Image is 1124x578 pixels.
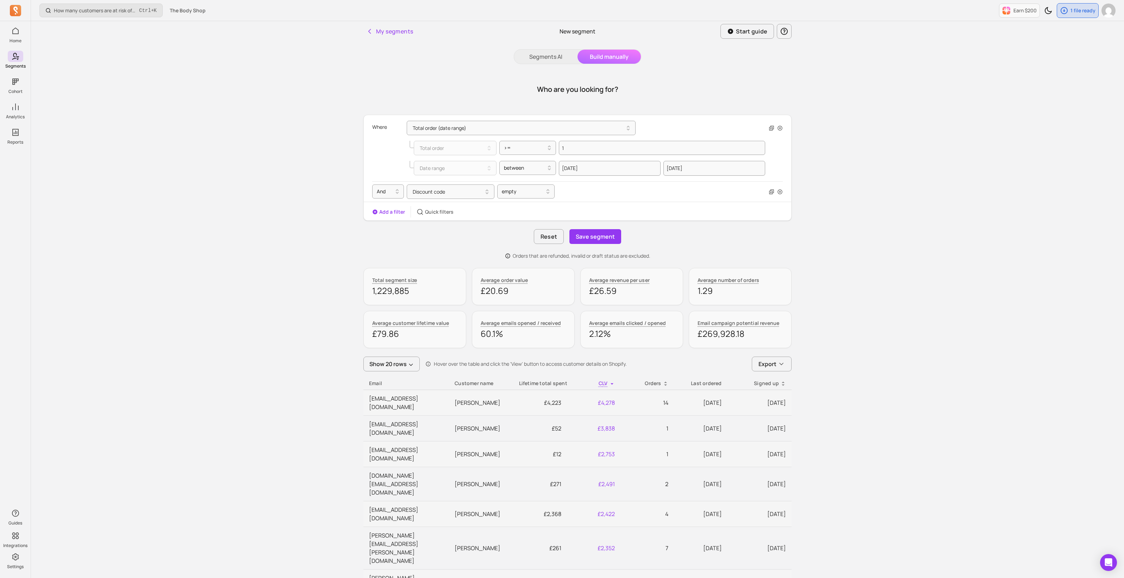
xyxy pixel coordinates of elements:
[663,161,765,176] input: yyyy-mm-dd
[3,543,27,548] p: Integrations
[1070,7,1095,14] p: 1 file ready
[513,527,567,570] td: £261
[680,450,722,458] p: [DATE]
[1041,4,1055,18] button: Toggle dark mode
[481,328,566,339] p: 60.1%
[513,441,567,467] td: £12
[10,38,21,44] p: Home
[589,320,666,327] p: Average emails clicked / opened
[8,506,23,527] button: Guides
[559,141,765,155] input: Value for filter clause
[733,480,786,488] p: [DATE]
[39,4,163,17] button: How many customers are at risk of churning?Ctrl+K
[372,328,457,339] p: £79.86
[139,7,157,14] span: +
[559,161,661,176] input: yyyy-mm-dd
[698,328,783,339] p: £269,928.18
[1100,554,1117,571] div: Open Intercom Messenger
[599,380,608,387] span: CLV
[589,328,674,339] p: 2.12%
[680,380,722,387] div: Last ordered
[733,544,786,552] p: [DATE]
[752,357,792,371] button: Export
[363,24,416,38] button: My segments
[620,527,674,570] td: 7
[567,501,620,527] td: £2,422
[589,285,674,296] p: £26.59
[363,357,420,371] button: Show 20 rows
[567,467,620,501] td: £2,491
[363,467,449,501] td: [DOMAIN_NAME][EMAIL_ADDRESS][DOMAIN_NAME]
[372,277,417,284] p: Total segment size
[481,320,561,327] p: Average emails opened / received
[407,184,494,199] button: Discount code
[999,4,1040,18] button: Earn $200
[567,441,620,467] td: £2,753
[626,380,668,387] div: Orders
[455,480,507,488] p: [PERSON_NAME]
[414,141,497,155] button: Total order
[170,7,206,14] span: The Body Shop
[54,7,136,14] p: How many customers are at risk of churning?
[455,510,507,518] p: [PERSON_NAME]
[698,285,783,296] p: 1.29
[733,424,786,433] p: [DATE]
[154,8,157,13] kbd: K
[372,285,457,296] p: 1,229,885
[8,520,22,526] p: Guides
[620,416,674,441] td: 1
[417,208,454,215] button: Quick filters
[455,398,507,407] p: [PERSON_NAME]
[455,450,507,458] p: [PERSON_NAME]
[5,63,26,69] p: Segments
[733,398,786,407] p: [DATE]
[434,360,627,367] p: Hover over the table and click the 'View' button to access customer details on Shopify.
[414,161,497,175] button: Date range
[363,390,449,416] td: [EMAIL_ADDRESS][DOMAIN_NAME]
[620,441,674,467] td: 1
[363,416,449,441] td: [EMAIL_ADDRESS][DOMAIN_NAME]
[620,390,674,416] td: 14
[372,320,449,327] p: Average customer lifetime value
[1013,7,1037,14] p: Earn $200
[369,380,443,387] div: Email
[455,380,507,387] p: Customer name
[589,277,650,284] p: Average revenue per user
[455,424,507,433] p: [PERSON_NAME]
[567,527,620,570] td: £2,352
[455,544,507,552] p: [PERSON_NAME]
[363,501,449,527] td: [EMAIL_ADDRESS][DOMAIN_NAME]
[481,277,528,284] p: Average order value
[569,229,621,244] button: Save segment
[6,114,25,120] p: Analytics
[513,501,567,527] td: £2,368
[720,24,774,39] button: Start guide
[481,285,566,296] p: £20.69
[537,84,618,94] h1: Who are you looking for?
[620,467,674,501] td: 2
[560,27,595,36] p: New segment
[7,139,23,145] p: Reports
[514,50,577,64] button: Segments AI
[425,208,454,215] p: Quick filters
[513,252,650,259] p: Orders that are refunded, invalid or draft status are excluded.
[407,121,636,135] button: Total order (date range)
[513,467,567,501] td: £271
[1057,3,1099,18] button: 1 file ready
[680,480,722,488] p: [DATE]
[680,510,722,518] p: [DATE]
[698,277,759,284] p: Average number of orders
[680,424,722,433] p: [DATE]
[1101,4,1116,18] img: avatar
[680,398,722,407] p: [DATE]
[680,544,722,552] p: [DATE]
[698,320,779,327] p: Email campaign potential revenue
[567,390,620,416] td: £4,278
[736,27,767,36] p: Start guide
[372,208,405,215] button: Add a filter
[513,416,567,441] td: £52
[363,441,449,467] td: [EMAIL_ADDRESS][DOMAIN_NAME]
[567,416,620,441] td: £3,838
[620,501,674,527] td: 4
[758,360,776,368] span: Export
